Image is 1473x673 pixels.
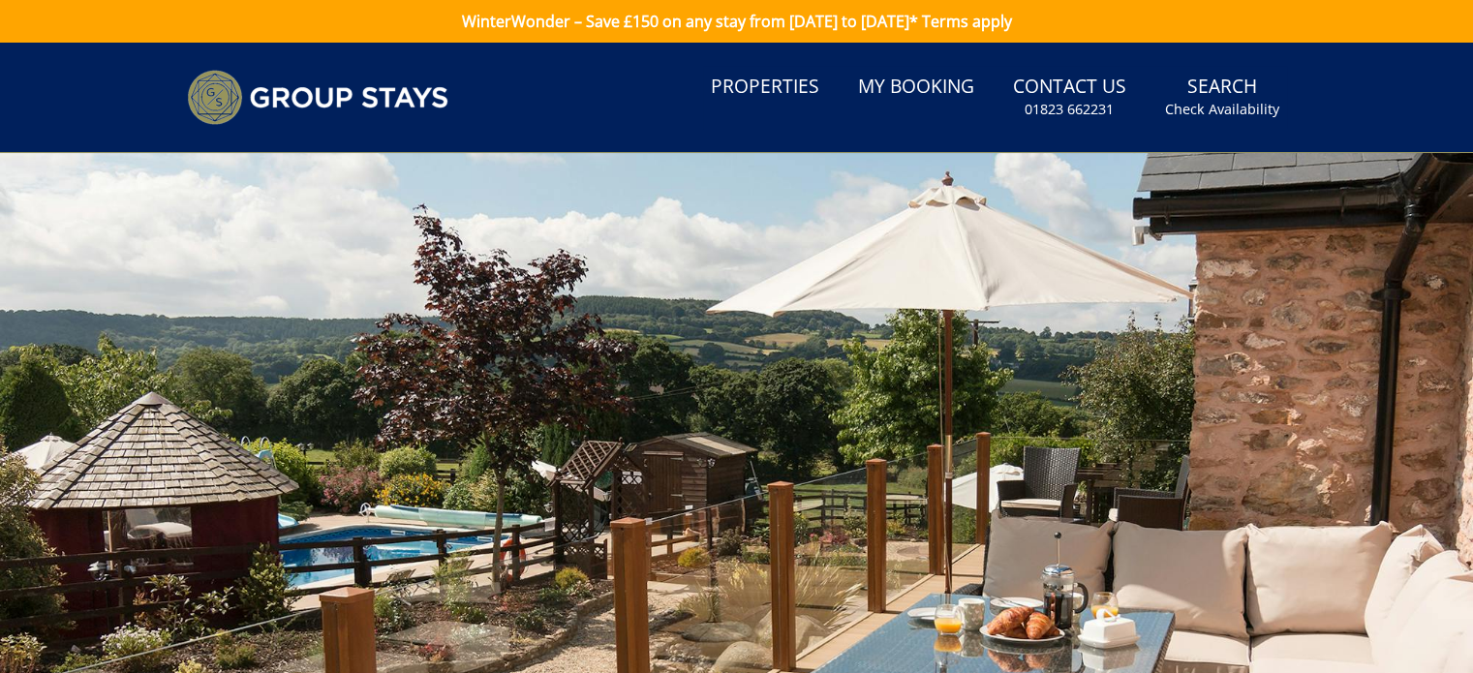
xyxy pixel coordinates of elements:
a: My Booking [850,66,982,109]
img: Group Stays [187,70,448,125]
a: Contact Us01823 662231 [1005,66,1134,129]
small: Check Availability [1165,100,1279,119]
a: Properties [703,66,827,109]
small: 01823 662231 [1025,100,1114,119]
a: SearchCheck Availability [1157,66,1287,129]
